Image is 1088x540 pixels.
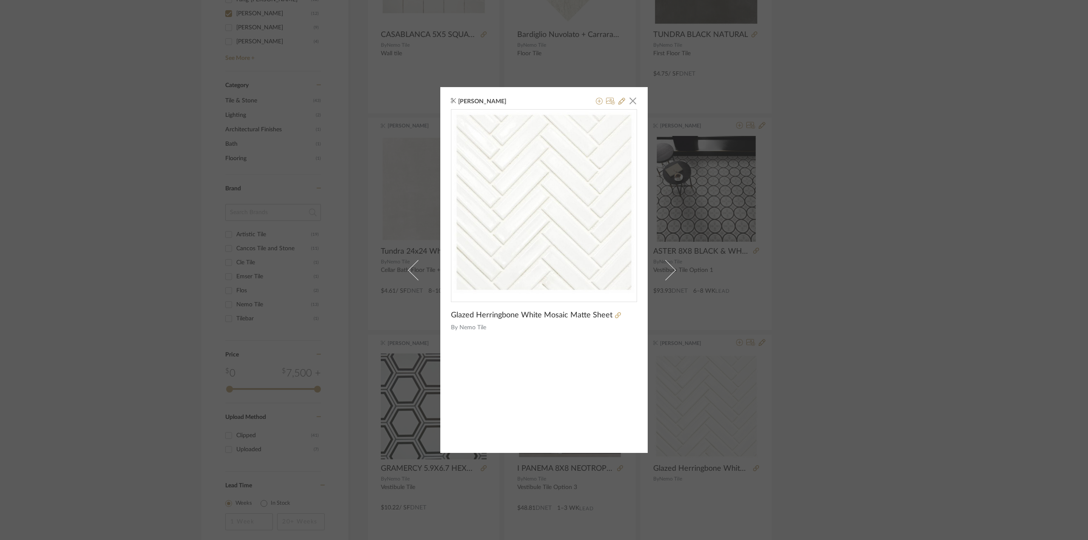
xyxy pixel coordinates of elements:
img: 60c0efd0-70bf-4cc0-acf9-55c6bffb1325_436x436.jpg [453,110,635,295]
div: 0 [451,110,637,295]
span: Glazed Herringbone White Mosaic Matte Sheet [451,311,612,320]
span: By [451,323,458,332]
span: [PERSON_NAME] [458,98,519,105]
button: Close [624,92,641,109]
span: Nemo Tile [459,323,637,332]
